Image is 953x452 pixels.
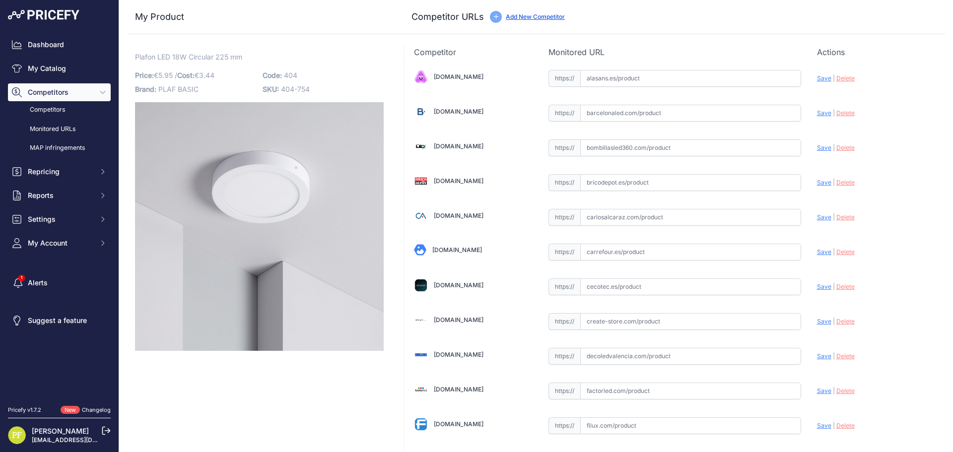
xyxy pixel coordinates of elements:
[833,179,835,186] span: |
[548,313,580,330] span: https://
[414,46,532,58] p: Competitor
[8,312,111,329] a: Suggest a feature
[548,174,580,191] span: https://
[434,386,483,393] a: [DOMAIN_NAME]
[8,139,111,157] a: MAP infringements
[817,74,831,82] span: Save
[28,191,93,200] span: Reports
[580,313,801,330] input: create-store.com/product
[833,387,835,394] span: |
[836,283,855,290] span: Delete
[580,417,801,434] input: filux.com/product
[8,234,111,252] button: My Account
[580,278,801,295] input: cecotec.es/product
[833,213,835,221] span: |
[836,179,855,186] span: Delete
[434,281,483,289] a: [DOMAIN_NAME]
[8,210,111,228] button: Settings
[836,74,855,82] span: Delete
[817,248,831,256] span: Save
[199,71,214,79] span: 3.44
[32,436,136,444] a: [EMAIL_ADDRESS][DOMAIN_NAME]
[177,71,195,79] span: Cost:
[817,179,831,186] span: Save
[8,101,111,119] a: Competitors
[135,71,154,79] span: Price:
[175,71,214,79] span: / €
[411,10,484,24] h3: Competitor URLs
[580,139,801,156] input: bombillasled360.com/product
[135,10,384,24] h3: My Product
[836,109,855,117] span: Delete
[580,105,801,122] input: barcelonaled.com/product
[263,71,282,79] span: Code:
[817,352,831,360] span: Save
[548,209,580,226] span: https://
[833,248,835,256] span: |
[32,427,89,435] a: [PERSON_NAME]
[281,85,310,93] span: 404-754
[580,348,801,365] input: decoledvalencia.com/product
[434,420,483,428] a: [DOMAIN_NAME]
[28,214,93,224] span: Settings
[284,71,297,79] span: 404
[548,105,580,122] span: https://
[135,68,257,82] p: €
[580,383,801,399] input: factorled.com/product
[8,36,111,54] a: Dashboard
[817,422,831,429] span: Save
[817,387,831,394] span: Save
[548,46,801,58] p: Monitored URL
[836,387,855,394] span: Delete
[833,352,835,360] span: |
[817,318,831,325] span: Save
[817,213,831,221] span: Save
[836,352,855,360] span: Delete
[434,316,483,323] a: [DOMAIN_NAME]
[8,121,111,138] a: Monitored URLs
[548,348,580,365] span: https://
[580,174,801,191] input: bricodepot.es/product
[817,46,935,58] p: Actions
[548,417,580,434] span: https://
[833,283,835,290] span: |
[833,74,835,82] span: |
[836,318,855,325] span: Delete
[263,85,279,93] span: SKU:
[135,51,242,63] span: Plafon LED 18W Circular 225 mm
[817,144,831,151] span: Save
[506,13,565,20] a: Add New Competitor
[548,278,580,295] span: https://
[61,406,80,414] span: New
[28,167,93,177] span: Repricing
[434,142,483,150] a: [DOMAIN_NAME]
[8,10,79,20] img: Pricefy Logo
[8,406,41,414] div: Pricefy v1.7.2
[833,318,835,325] span: |
[8,274,111,292] a: Alerts
[8,36,111,394] nav: Sidebar
[580,209,801,226] input: carlosalcaraz.com/product
[548,70,580,87] span: https://
[548,139,580,156] span: https://
[8,163,111,181] button: Repricing
[833,109,835,117] span: |
[836,144,855,151] span: Delete
[8,187,111,204] button: Reports
[434,108,483,115] a: [DOMAIN_NAME]
[28,238,93,248] span: My Account
[432,246,482,254] a: [DOMAIN_NAME]
[434,351,483,358] a: [DOMAIN_NAME]
[836,248,855,256] span: Delete
[817,283,831,290] span: Save
[434,177,483,185] a: [DOMAIN_NAME]
[158,85,199,93] span: PLAF BASIC
[580,70,801,87] input: alasans.es/product
[8,83,111,101] button: Competitors
[836,422,855,429] span: Delete
[548,244,580,260] span: https://
[82,406,111,413] a: Changelog
[833,144,835,151] span: |
[836,213,855,221] span: Delete
[158,71,173,79] span: 5.95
